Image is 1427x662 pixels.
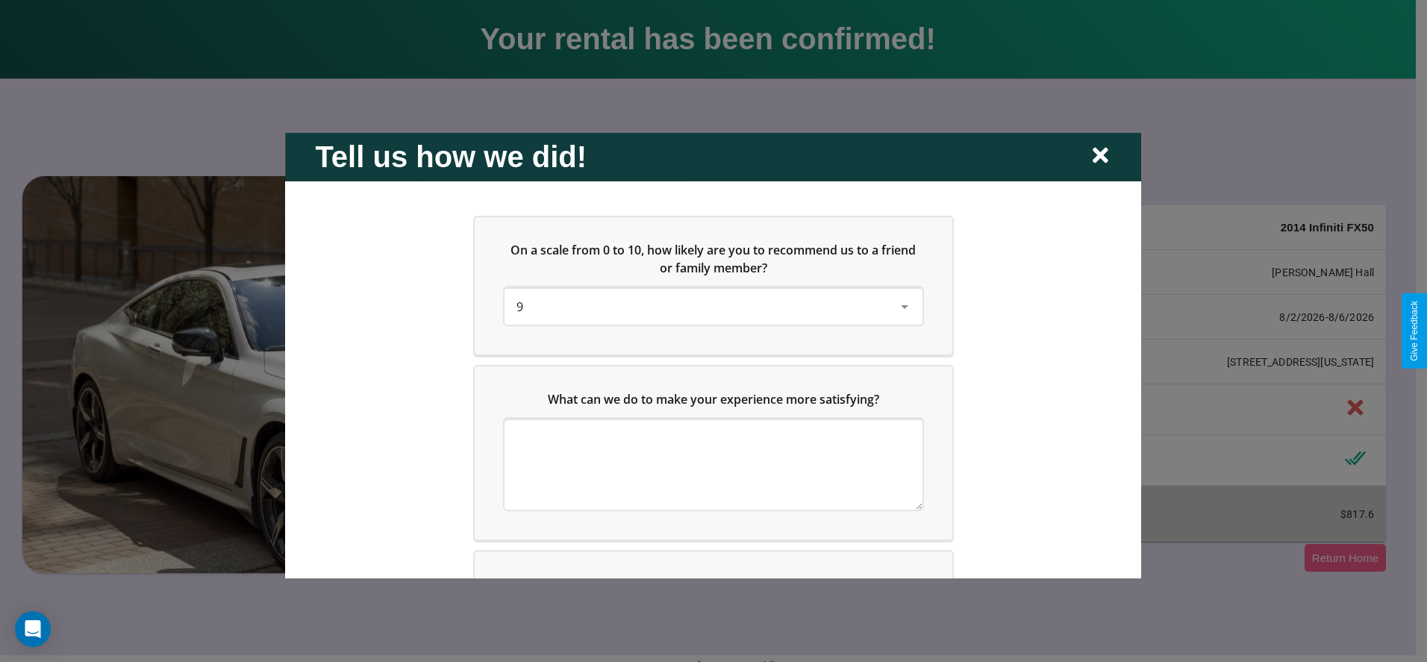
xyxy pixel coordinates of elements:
[475,216,952,354] div: On a scale from 0 to 10, how likely are you to recommend us to a friend or family member?
[315,140,587,173] h2: Tell us how we did!
[1409,301,1420,361] div: Give Feedback
[516,298,523,314] span: 9
[505,240,922,276] h5: On a scale from 0 to 10, how likely are you to recommend us to a friend or family member?
[548,390,879,407] span: What can we do to make your experience more satisfying?
[15,611,51,647] div: Open Intercom Messenger
[511,241,919,275] span: On a scale from 0 to 10, how likely are you to recommend us to a friend or family member?
[519,575,898,592] span: Which of the following features do you value the most in a vehicle?
[505,288,922,324] div: On a scale from 0 to 10, how likely are you to recommend us to a friend or family member?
